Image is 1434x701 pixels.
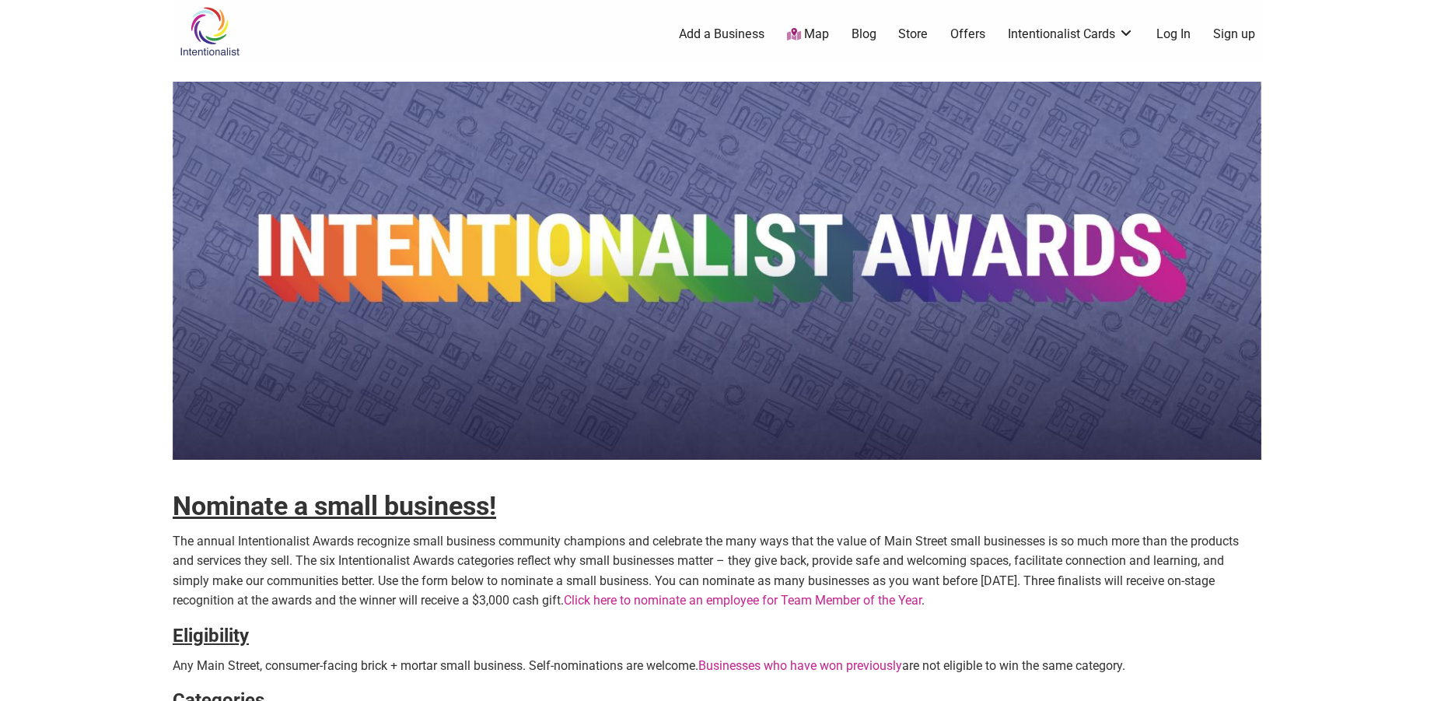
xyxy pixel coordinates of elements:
[787,26,829,44] a: Map
[852,26,876,43] a: Blog
[564,593,922,608] a: Click here to nominate an employee for Team Member of the Year
[898,26,928,43] a: Store
[173,490,496,521] strong: Nominate a small business!
[1213,26,1255,43] a: Sign up
[950,26,985,43] a: Offers
[698,658,902,673] a: Businesses who have won previously
[679,26,764,43] a: Add a Business
[1008,26,1134,43] a: Intentionalist Cards
[173,531,1261,611] p: The annual Intentionalist Awards recognize small business community champions and celebrate the m...
[173,656,1261,676] p: Any Main Street, consumer-facing brick + mortar small business. Self-nominations are welcome. are...
[173,6,247,57] img: Intentionalist
[173,625,249,647] strong: Eligibility
[1156,26,1191,43] a: Log In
